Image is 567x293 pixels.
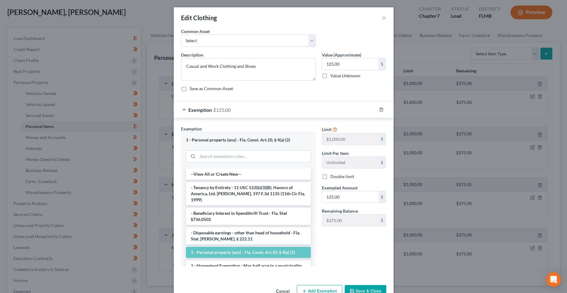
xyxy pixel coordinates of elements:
label: Double limit [330,174,354,180]
li: 1 - Personal property (any) - Fla. Const. Art.10, § 4(a) (2) [186,247,311,258]
div: Open Intercom Messenger [546,272,561,287]
div: 1 - Personal property (any) - Fla. Const. Art.10, § 4(a) (2) [186,137,311,143]
li: - Disposable earnings - other than head of household - Fla. Stat. [PERSON_NAME]. § 222.11 [186,227,311,244]
label: Save as Common Asset [190,86,233,92]
span: Exempted Amount [322,185,358,190]
label: Limit Per Item [322,150,349,156]
div: Edit Clothing [181,13,217,22]
li: --View All or Create New-- [186,169,311,180]
label: Common Asset [181,28,210,35]
span: Description [181,52,203,57]
input: Search exemption rules... [198,151,311,162]
div: $ [379,191,386,203]
div: $ [379,157,386,168]
label: Value Unknown [330,73,360,79]
div: $ [379,214,386,226]
input: -- [322,214,379,226]
input: 0.00 [322,191,379,203]
label: Remaining Balance [322,208,358,214]
span: $125.00 [213,107,231,113]
span: Exemption [181,126,202,131]
label: Value (Approximate) [322,52,361,58]
div: $ [379,58,386,70]
li: - Tenancy by Entirety - 11 USC 522(b)(3)(B); Havoco of America, Ltd. [PERSON_NAME], 197 F.3d 1135... [186,182,311,205]
span: Limit [322,127,332,132]
input: 0.00 [322,58,379,70]
li: 1 - Homestead Exemption - Max half acre in a municipality or 160 acres elsewhere - Fla. Const. Ar... [186,260,311,277]
input: -- [322,133,379,145]
div: $ [379,133,386,145]
span: Exemption [188,107,212,113]
button: × [382,14,386,21]
input: -- [322,157,379,168]
li: - Beneficiary Interest in Spendthrift Trust - Fla. Stat §736.0502 [186,208,311,225]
